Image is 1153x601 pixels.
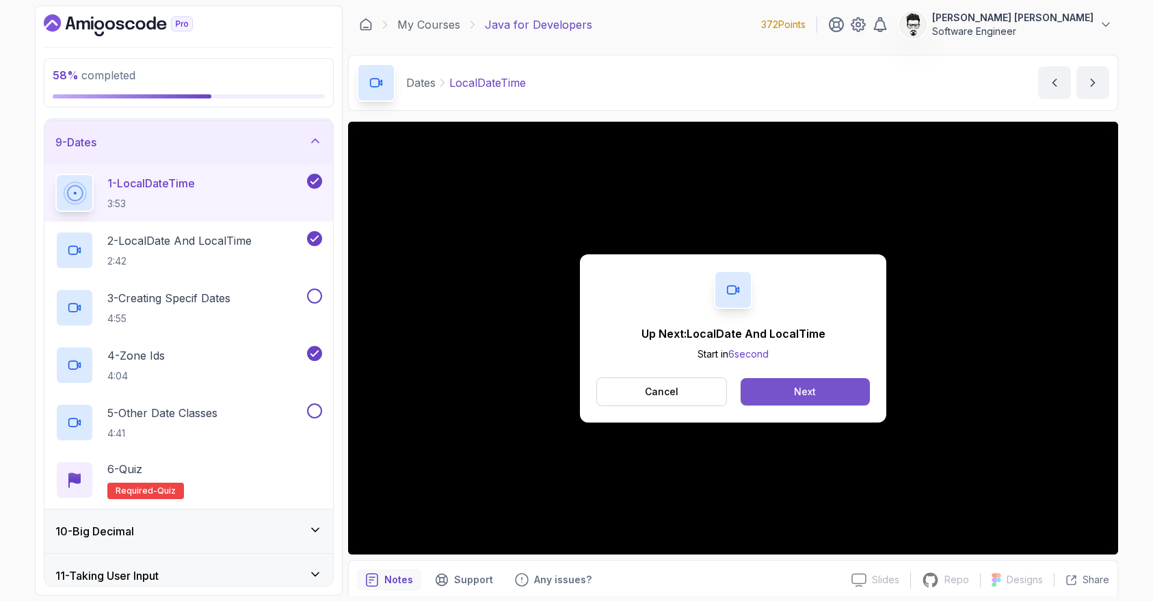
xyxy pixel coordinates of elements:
[55,461,322,499] button: 6-QuizRequired-quiz
[55,403,322,442] button: 5-Other Date Classes4:41
[157,485,176,496] span: quiz
[641,325,825,342] p: Up Next: LocalDate And LocalTime
[55,289,322,327] button: 3-Creating Specif Dates4:55
[53,68,135,82] span: completed
[55,174,322,212] button: 1-LocalDateTime3:53
[107,461,142,477] p: 6 - Quiz
[55,346,322,384] button: 4-Zone Ids4:04
[741,378,870,405] button: Next
[44,509,333,553] button: 10-Big Decimal
[932,25,1094,38] p: Software Engineer
[384,573,413,587] p: Notes
[1007,573,1043,587] p: Designs
[107,405,217,421] p: 5 - Other Date Classes
[44,120,333,164] button: 9-Dates
[794,385,816,399] div: Next
[427,569,501,591] button: Support button
[348,122,1118,555] iframe: 1 - LocalDateTime
[761,18,806,31] p: 372 Points
[641,347,825,361] p: Start in
[645,385,678,399] p: Cancel
[485,16,592,33] p: Java for Developers
[932,11,1094,25] p: [PERSON_NAME] [PERSON_NAME]
[107,197,195,211] p: 3:53
[107,254,252,268] p: 2:42
[107,312,230,325] p: 4:55
[406,75,436,91] p: Dates
[107,427,217,440] p: 4:41
[534,573,592,587] p: Any issues?
[454,573,493,587] p: Support
[449,75,526,91] p: LocalDateTime
[55,567,159,584] h3: 11 - Taking User Input
[116,485,157,496] span: Required-
[55,523,134,539] h3: 10 - Big Decimal
[900,12,926,38] img: user profile image
[357,569,421,591] button: notes button
[1054,573,1109,587] button: Share
[596,377,727,406] button: Cancel
[44,14,224,36] a: Dashboard
[107,232,252,249] p: 2 - LocalDate And LocalTime
[107,175,195,191] p: 1 - LocalDateTime
[899,11,1113,38] button: user profile image[PERSON_NAME] [PERSON_NAME]Software Engineer
[1038,66,1071,99] button: previous content
[359,18,373,31] a: Dashboard
[728,348,769,360] span: 6 second
[507,569,600,591] button: Feedback button
[944,573,969,587] p: Repo
[872,573,899,587] p: Slides
[107,347,165,364] p: 4 - Zone Ids
[44,554,333,598] button: 11-Taking User Input
[53,68,79,82] span: 58 %
[107,369,165,383] p: 4:04
[1083,573,1109,587] p: Share
[397,16,460,33] a: My Courses
[55,231,322,269] button: 2-LocalDate And LocalTime2:42
[1076,66,1109,99] button: next content
[55,134,96,150] h3: 9 - Dates
[107,290,230,306] p: 3 - Creating Specif Dates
